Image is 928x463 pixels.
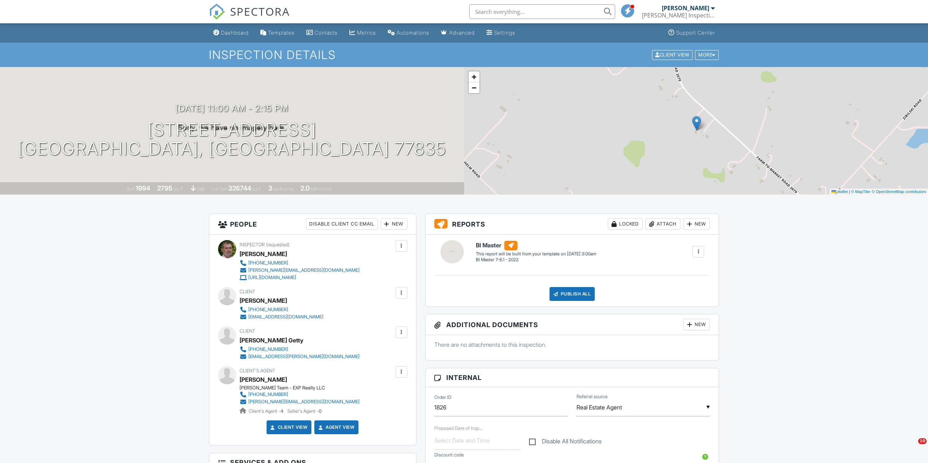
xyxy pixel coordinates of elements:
span: | [849,189,850,194]
input: Select Date and Time [434,432,520,450]
div: [PERSON_NAME][EMAIL_ADDRESS][DOMAIN_NAME] [248,399,360,405]
span: 10 [918,438,927,444]
span: bedrooms [273,186,294,192]
div: [PERSON_NAME] [240,295,287,306]
a: [PHONE_NUMBER] [240,306,323,313]
div: [EMAIL_ADDRESS][DOMAIN_NAME] [248,314,323,320]
span: bathrooms [311,186,331,192]
a: © OpenStreetMap contributors [872,189,926,194]
a: Zoom out [469,82,479,93]
h3: People [209,214,416,235]
div: [PHONE_NUMBER] [248,346,288,352]
div: Dashboard [221,30,249,36]
div: Disable Client CC Email [306,218,378,230]
div: [PHONE_NUMBER] [248,260,288,266]
label: Discount code [434,452,464,458]
a: Advanced [438,26,478,40]
h3: [DATE] 11:00 am - 2:15 pm [175,103,288,113]
div: [EMAIL_ADDRESS][PERSON_NAME][DOMAIN_NAME] [248,354,360,360]
span: slab [197,186,205,192]
div: Publish All [550,287,595,301]
div: Advanced [449,30,475,36]
a: [PERSON_NAME][EMAIL_ADDRESS][DOMAIN_NAME] [240,267,360,274]
h3: Internal [426,368,719,387]
a: Agent View [317,424,354,431]
span: Lot Size [212,186,227,192]
a: Automations (Basic) [385,26,432,40]
iframe: Intercom live chat [903,438,921,456]
div: [PERSON_NAME] Getty [240,335,303,346]
span: Client's Agent [240,368,275,373]
div: 1994 [136,184,150,192]
div: Bartee Inspections, PLLC [642,12,715,19]
div: Locked [608,218,642,230]
div: [PERSON_NAME] [240,248,287,259]
div: New [683,218,710,230]
div: [PERSON_NAME][EMAIL_ADDRESS][DOMAIN_NAME] [248,267,360,273]
span: SPECTORA [230,4,290,19]
div: [PHONE_NUMBER] [248,307,288,313]
div: Contacts [315,30,338,36]
label: Referral source [576,393,607,400]
div: New [683,319,710,330]
span: sq. ft. [174,186,184,192]
a: [PHONE_NUMBER] [240,346,360,353]
a: Templates [257,26,298,40]
div: Attach [645,218,680,230]
a: Zoom in [469,71,479,82]
strong: 0 [319,408,322,414]
div: Metrics [357,30,376,36]
span: Client [240,328,255,334]
span: Built [127,186,135,192]
label: Proposed Date of Inspection [434,425,482,431]
label: Disable All Notifications [529,438,602,447]
h3: Reports [426,214,719,235]
div: 2.0 [300,184,310,192]
a: [EMAIL_ADDRESS][DOMAIN_NAME] [240,313,323,321]
span: Inspector [240,242,265,247]
a: Contacts [303,26,341,40]
span: (requested) [266,242,290,247]
label: Order ID [434,394,451,401]
div: New [381,218,407,230]
a: SPECTORA [209,10,290,25]
a: [PERSON_NAME] [240,374,287,385]
div: 2795 [157,184,172,192]
div: Settings [494,30,515,36]
img: Marker [692,116,701,131]
a: Metrics [346,26,379,40]
div: Support Center [676,30,715,36]
a: [PHONE_NUMBER] [240,259,360,267]
a: [URL][DOMAIN_NAME] [240,274,360,281]
div: This report will be built from your template on [DATE] 3:00am [476,251,596,257]
img: The Best Home Inspection Software - Spectora [209,4,225,20]
a: [EMAIL_ADDRESS][PERSON_NAME][DOMAIN_NAME] [240,353,360,360]
a: Settings [484,26,518,40]
div: More [695,50,719,60]
div: Client View [652,50,692,60]
a: Leaflet [831,189,848,194]
h1: [STREET_ADDRESS] [GEOGRAPHIC_DATA], [GEOGRAPHIC_DATA] 77835 [18,120,446,159]
a: © MapTiler [851,189,871,194]
div: Automations [397,30,429,36]
strong: 4 [280,408,283,414]
p: There are no attachments to this inspection. [434,341,710,349]
span: sq.ft. [252,186,261,192]
a: [PHONE_NUMBER] [240,391,360,398]
span: Client's Agent - [249,408,284,414]
a: Client View [269,424,308,431]
input: Search everything... [469,4,615,19]
div: [PERSON_NAME] Team - EXP Realty LLC [240,385,365,391]
h6: BI Master [476,241,596,250]
a: Support Center [665,26,718,40]
div: [URL][DOMAIN_NAME] [248,275,296,280]
span: − [471,83,476,92]
a: Client View [651,52,694,57]
div: [PERSON_NAME] [662,4,709,12]
h1: Inspection Details [209,48,719,61]
div: [PHONE_NUMBER] [248,392,288,397]
a: [PERSON_NAME][EMAIL_ADDRESS][DOMAIN_NAME] [240,398,360,405]
div: 3 [268,184,272,192]
span: Seller's Agent - [287,408,322,414]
